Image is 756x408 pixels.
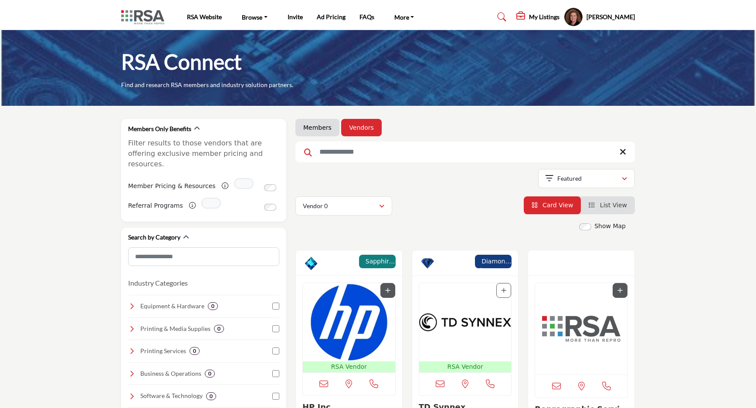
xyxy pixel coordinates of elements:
input: Select Equipment & Hardware checkbox [272,303,279,310]
a: Open Listing in new tab [535,283,627,374]
label: Show Map [594,222,626,231]
input: Switch to Referral Programs [264,204,276,211]
b: 0 [193,348,196,354]
button: Industry Categories [128,278,188,288]
label: Referral Programs [128,198,183,213]
a: Invite [288,13,303,20]
h4: Printing & Media Supplies: A wide range of high-quality paper, films, inks, and specialty materia... [140,324,210,333]
a: View Card [532,202,573,209]
span: Card View [542,202,573,209]
a: Add To List [617,287,623,294]
b: 0 [211,303,214,309]
button: Show hide supplier dropdown [564,7,583,27]
div: 0 Results For Printing & Media Supplies [214,325,224,333]
a: Add To List [501,287,506,294]
span: List View [600,202,627,209]
p: Vendor 0 [303,202,328,210]
a: More [388,11,420,23]
img: TD Synnex [419,283,512,361]
input: Select Printing & Media Supplies checkbox [272,325,279,332]
div: 0 Results For Printing Services [190,347,200,355]
li: Card View [524,196,581,214]
b: 0 [210,393,213,399]
input: Select Business & Operations checkbox [272,370,279,377]
a: Open Listing in new tab [419,283,512,372]
a: Members [303,123,332,132]
h5: [PERSON_NAME] [586,13,635,21]
input: Select Printing Services checkbox [272,347,279,354]
img: Sapphire Badge Icon [305,257,318,270]
p: Featured [557,174,582,183]
input: Search Category [128,247,279,266]
a: Search [489,10,512,24]
h4: Business & Operations: Essential resources for financial management, marketing, and operations to... [140,369,201,378]
input: Switch to Member Pricing & Resources [264,184,276,191]
h1: RSA Connect [121,48,242,75]
a: RSA Website [187,13,222,20]
a: Browse [236,11,274,23]
div: 0 Results For Software & Technology [206,392,216,400]
p: RSA Vendor [305,362,393,371]
div: 0 Results For Business & Operations [205,370,215,378]
div: My Listings [516,12,559,22]
button: Featured [538,169,635,188]
p: Sapphire Sponsor [362,257,393,266]
p: Find and research RSA members and industry solution partners. [121,81,293,89]
h2: Search by Category [128,233,180,242]
img: HP Inc. [303,283,395,361]
h4: Software & Technology: Advanced software and digital tools for print management, automation, and ... [140,391,203,400]
button: Vendor 0 [295,196,392,216]
img: Diamond Badge Icon [421,257,434,270]
a: Vendors [349,123,373,132]
p: Filter results to those vendors that are offering exclusive member pricing and resources. [128,138,279,169]
img: Site Logo [121,10,169,24]
a: FAQs [359,13,374,20]
a: Open Listing in new tab [303,283,395,372]
li: List View [581,196,635,214]
h5: My Listings [529,13,559,21]
p: Diamond Sponsor [478,257,509,266]
input: Select Software & Technology checkbox [272,393,279,400]
a: View List [589,202,627,209]
h4: Printing Services: Professional printing solutions, including large-format, digital, and offset p... [140,347,186,355]
a: Ad Pricing [317,13,346,20]
a: Add To List [385,287,390,294]
b: 0 [217,326,220,332]
h4: Equipment & Hardware : Top-quality printers, copiers, and finishing equipment to enhance efficien... [140,302,204,310]
p: RSA Vendor [421,362,510,371]
div: 0 Results For Equipment & Hardware [208,302,218,310]
input: Search Keyword [295,142,635,162]
b: 0 [208,371,211,377]
label: Member Pricing & Resources [128,179,216,194]
h2: Members Only Benefits [128,125,191,133]
img: Reprographic Services Association (RSA) [535,283,627,374]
